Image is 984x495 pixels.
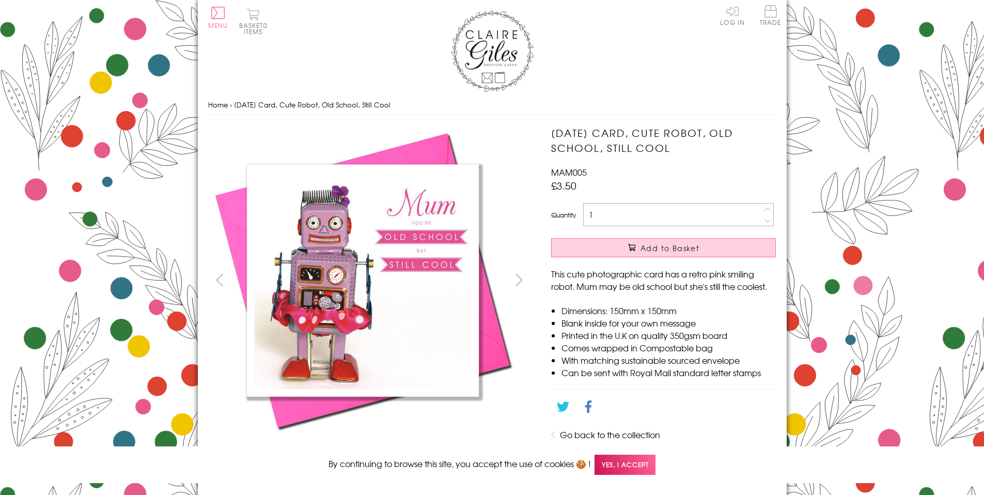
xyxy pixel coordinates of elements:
button: next [507,268,530,291]
button: Menu [208,7,228,28]
label: Quantity [551,210,576,220]
span: Trade [760,5,782,25]
img: Mother's Day Card, Cute Robot, Old School, Still Cool [208,126,518,436]
span: 0 items [244,21,268,36]
p: This cute photographic card has a retro pink smiling robot. Mum may be old school but she's still... [551,268,776,292]
li: With matching sustainable sourced envelope [561,354,776,366]
li: Can be sent with Royal Mail standard letter stamps [561,366,776,379]
img: Claire Giles Greetings Cards [451,10,534,92]
a: Home [208,100,228,110]
span: £3.50 [551,178,576,193]
li: Dimensions: 150mm x 150mm [561,304,776,317]
li: Comes wrapped in Compostable bag [561,342,776,354]
a: Go back to the collection [560,428,660,441]
a: Log In [720,5,745,25]
span: [DATE] Card, Cute Robot, Old School, Still Cool [234,100,391,110]
span: MAM005 [551,166,587,178]
span: Yes, I accept [595,455,655,475]
h1: [DATE] Card, Cute Robot, Old School, Still Cool [551,126,776,156]
span: Menu [208,21,228,30]
span: Add to Basket [641,243,699,253]
button: Add to Basket [551,238,776,257]
nav: breadcrumbs [208,95,776,116]
button: prev [208,268,231,291]
a: Trade [760,5,782,27]
li: Blank inside for your own message [561,317,776,329]
button: Basket0 items [239,8,268,35]
li: Printed in the U.K on quality 350gsm board [561,329,776,342]
span: › [230,100,232,110]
